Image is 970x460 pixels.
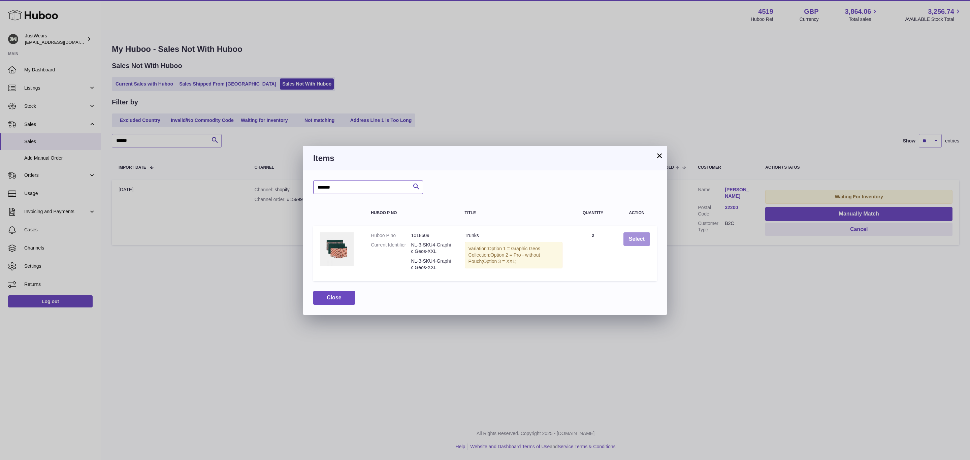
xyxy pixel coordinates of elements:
button: Select [623,232,650,246]
td: 2 [569,226,617,281]
div: Variation: [465,242,563,268]
div: Trunks [465,232,563,239]
th: Action [617,204,657,222]
img: Trunks [320,232,354,266]
dt: Huboo P no [371,232,411,239]
button: × [655,152,664,160]
span: Close [327,295,342,300]
span: Option 3 = XXL; [483,259,516,264]
th: Title [458,204,570,222]
th: Quantity [569,204,617,222]
span: Option 2 = Pro - without Pouch; [468,252,540,264]
button: Close [313,291,355,305]
dd: NL-3-SKU4-Graphic Geos-XXL [411,242,451,255]
h3: Items [313,153,657,164]
dd: 1018609 [411,232,451,239]
dt: Current Identifier [371,242,411,255]
dd: NL-3-SKU4-Graphic Geos-XXL [411,258,451,271]
th: Huboo P no [364,204,458,222]
span: Option 1 = Graphic Geos Collection; [468,246,540,258]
